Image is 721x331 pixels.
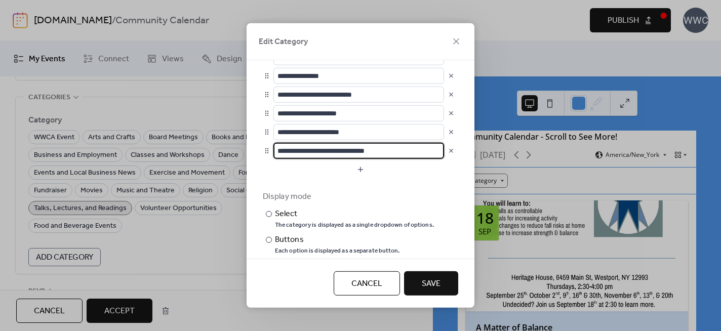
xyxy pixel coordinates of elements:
[263,191,456,203] div: Display mode
[275,221,434,229] div: The category is displayed as a single dropdown of options.
[422,278,440,290] span: Save
[275,247,400,255] div: Each option is displayed as a separate button.
[404,271,458,296] button: Save
[275,234,398,246] div: Buttons
[351,278,382,290] span: Cancel
[334,271,400,296] button: Cancel
[259,36,308,48] span: Edit Category
[275,208,432,220] div: Select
